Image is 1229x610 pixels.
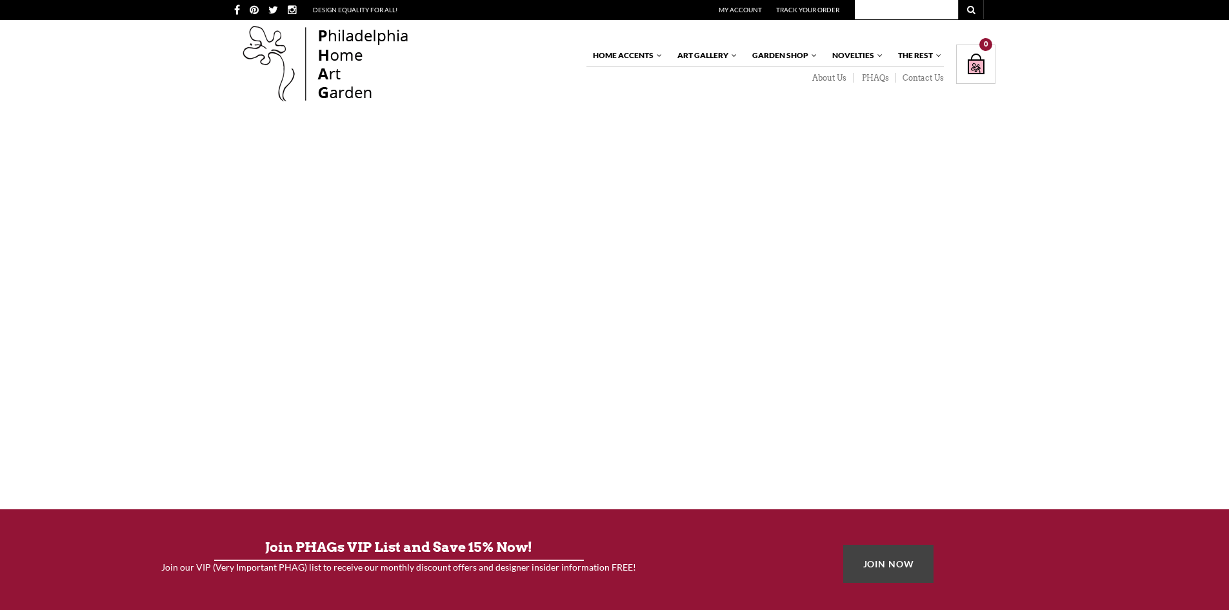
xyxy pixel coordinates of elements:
[29,561,769,574] h4: Join our VIP (Very Important PHAG) list to receive our monthly discount offers and designer insid...
[804,73,854,83] a: About Us
[892,45,943,66] a: The Rest
[671,45,738,66] a: Art Gallery
[719,6,762,14] a: My Account
[896,73,944,83] a: Contact Us
[776,6,839,14] a: Track Your Order
[854,73,896,83] a: PHAQs
[979,38,992,51] div: 0
[746,45,818,66] a: Garden Shop
[586,45,663,66] a: Home Accents
[843,545,934,583] a: JOIN NOW
[826,45,884,66] a: Novelties
[29,535,769,560] h3: Join PHAGs VIP List and Save 15% Now!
